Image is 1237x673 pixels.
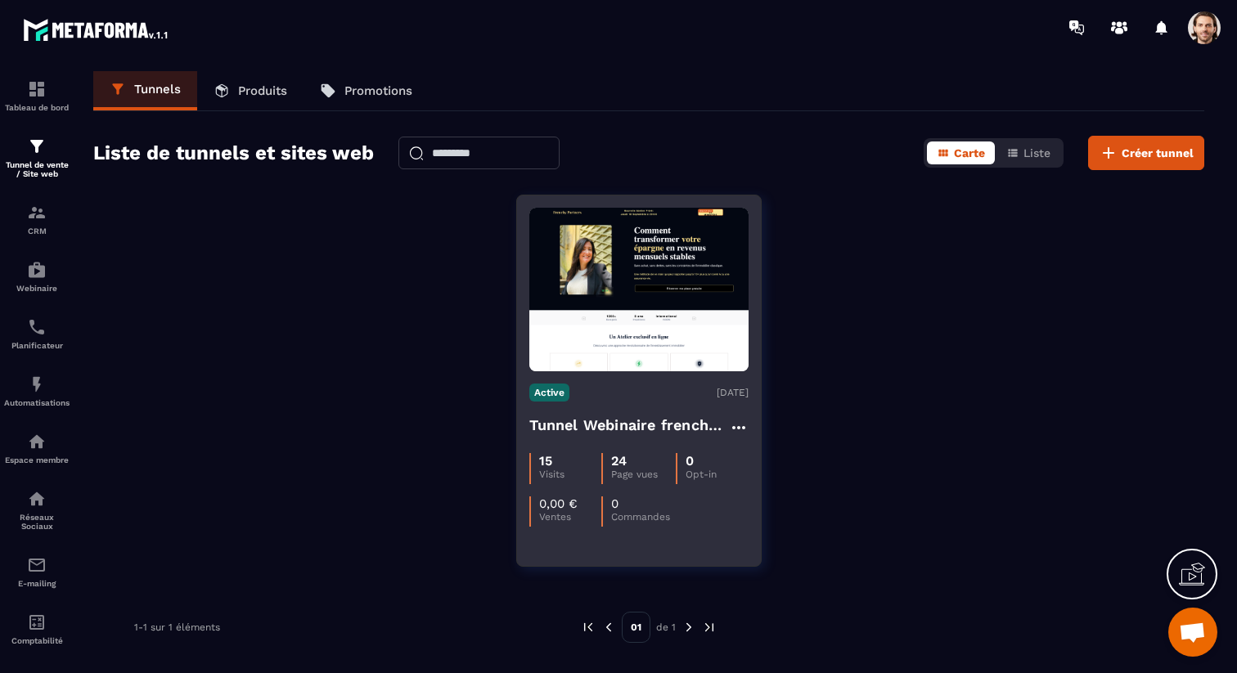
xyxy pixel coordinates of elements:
img: formation [27,203,47,222]
a: Promotions [304,71,429,110]
p: Ventes [539,511,601,523]
button: Carte [927,141,995,164]
img: next [702,620,717,635]
img: scheduler [27,317,47,337]
img: image [529,208,749,371]
img: prev [581,620,596,635]
img: automations [27,260,47,280]
img: next [681,620,696,635]
a: automationsautomationsEspace membre [4,420,70,477]
p: Promotions [344,83,412,98]
p: Active [529,384,569,402]
img: formation [27,79,47,99]
p: Réseaux Sociaux [4,513,70,531]
p: 0 [686,453,694,469]
span: Liste [1023,146,1050,159]
p: de 1 [656,621,676,634]
button: Créer tunnel [1088,136,1204,170]
a: Tunnels [93,71,197,110]
p: Tunnels [134,82,181,96]
p: CRM [4,227,70,236]
a: Ouvrir le chat [1168,608,1217,657]
img: prev [601,620,616,635]
img: social-network [27,489,47,509]
p: Visits [539,469,601,480]
img: email [27,555,47,575]
p: 15 [539,453,552,469]
p: Espace membre [4,455,70,464]
a: emailemailE-mailing [4,543,70,600]
a: accountantaccountantComptabilité [4,600,70,657]
p: 0,00 € [539,496,578,511]
a: formationformationCRM [4,191,70,248]
h4: Tunnel Webinaire frenchy partners [529,414,729,437]
img: automations [27,432,47,451]
p: 1-1 sur 1 éléments [134,621,220,633]
p: Webinaire [4,284,70,293]
p: Tableau de bord [4,103,70,112]
a: formationformationTableau de bord [4,67,70,124]
p: Planificateur [4,341,70,350]
p: 0 [611,496,618,511]
span: Carte [954,146,985,159]
p: Automatisations [4,398,70,407]
a: social-networksocial-networkRéseaux Sociaux [4,477,70,543]
a: Produits [197,71,304,110]
img: formation [27,137,47,156]
img: logo [23,15,170,44]
h2: Liste de tunnels et sites web [93,137,374,169]
a: automationsautomationsWebinaire [4,248,70,305]
p: Produits [238,83,287,98]
p: 01 [622,612,650,643]
p: Page vues [611,469,676,480]
p: Commandes [611,511,673,523]
a: formationformationTunnel de vente / Site web [4,124,70,191]
p: Comptabilité [4,636,70,645]
a: automationsautomationsAutomatisations [4,362,70,420]
img: accountant [27,612,47,632]
img: automations [27,375,47,394]
a: schedulerschedulerPlanificateur [4,305,70,362]
p: 24 [611,453,627,469]
button: Liste [996,141,1060,164]
p: Opt-in [686,469,748,480]
p: [DATE] [717,387,749,398]
p: Tunnel de vente / Site web [4,160,70,178]
p: E-mailing [4,579,70,588]
span: Créer tunnel [1122,145,1194,161]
